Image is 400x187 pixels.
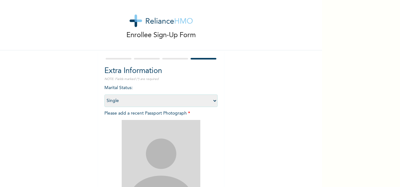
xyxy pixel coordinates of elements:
h2: Extra Information [104,65,218,77]
p: Enrollee Sign-Up Form [126,30,196,41]
img: logo [130,14,193,27]
span: Marital Status : [104,86,218,103]
p: NOTE: Fields marked (*) are required [104,77,218,82]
